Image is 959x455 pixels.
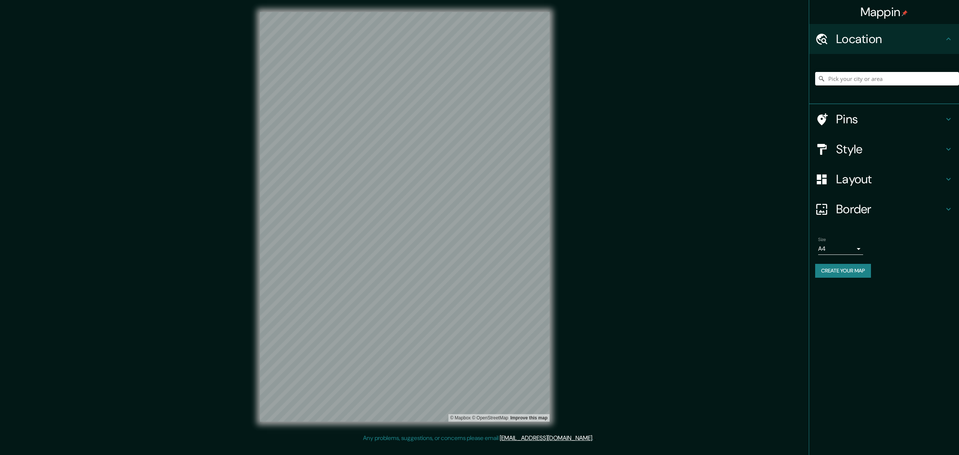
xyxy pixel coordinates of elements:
iframe: Help widget launcher [892,426,951,447]
div: Layout [809,164,959,194]
div: Style [809,134,959,164]
a: Mapbox [450,415,471,421]
div: Pins [809,104,959,134]
label: Size [818,236,826,243]
a: Map feedback [510,415,547,421]
h4: Location [836,31,944,46]
h4: Layout [836,172,944,187]
h4: Border [836,202,944,217]
input: Pick your city or area [815,72,959,85]
div: Location [809,24,959,54]
p: Any problems, suggestions, or concerns please email . [363,434,593,443]
div: Border [809,194,959,224]
div: A4 [818,243,863,255]
img: pin-icon.png [902,10,908,16]
h4: Mappin [860,4,908,19]
div: . [595,434,596,443]
canvas: Map [260,12,550,422]
button: Create your map [815,264,871,278]
h4: Style [836,142,944,157]
a: OpenStreetMap [472,415,508,421]
div: . [593,434,595,443]
a: [EMAIL_ADDRESS][DOMAIN_NAME] [500,434,592,442]
h4: Pins [836,112,944,127]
